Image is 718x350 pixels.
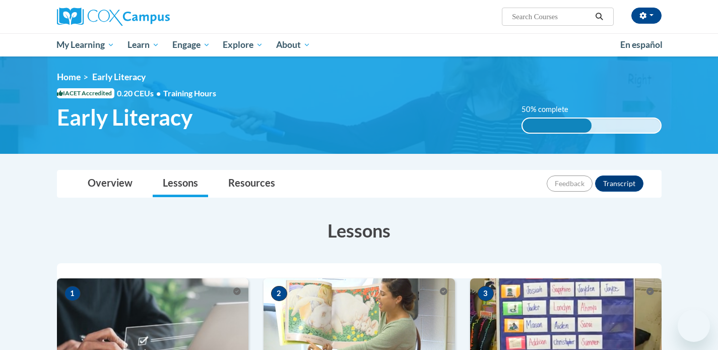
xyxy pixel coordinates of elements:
i:  [595,13,604,21]
a: Learn [121,33,166,56]
input: Search Courses [511,11,592,23]
span: 1 [64,286,81,301]
a: About [270,33,317,56]
span: About [276,39,310,51]
div: Main menu [42,33,677,56]
h3: Lessons [57,218,662,243]
span: 0.20 CEUs [117,88,163,99]
a: Home [57,72,81,82]
img: Cox Campus [57,8,170,26]
span: Explore [223,39,263,51]
span: Engage [172,39,210,51]
span: Early Literacy [92,72,146,82]
span: Early Literacy [57,104,192,131]
a: Overview [78,170,143,197]
button: Feedback [547,176,593,192]
a: Cox Campus [57,8,248,26]
a: En español [614,34,669,55]
span: 2 [271,286,287,301]
span: 3 [478,286,494,301]
span: En español [620,39,663,50]
button: Transcript [595,176,643,192]
button: Account Settings [631,8,662,24]
a: Engage [166,33,217,56]
iframe: Button to launch messaging window [678,310,710,342]
div: 50% complete [523,119,592,133]
a: Lessons [153,170,208,197]
span: My Learning [56,39,114,51]
span: • [156,88,161,98]
a: Explore [216,33,270,56]
span: Training Hours [163,88,216,98]
button: Search [592,11,607,23]
a: Resources [218,170,285,197]
span: Learn [127,39,159,51]
label: 50% complete [521,104,579,115]
a: My Learning [50,33,121,56]
span: IACET Accredited [57,88,114,98]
